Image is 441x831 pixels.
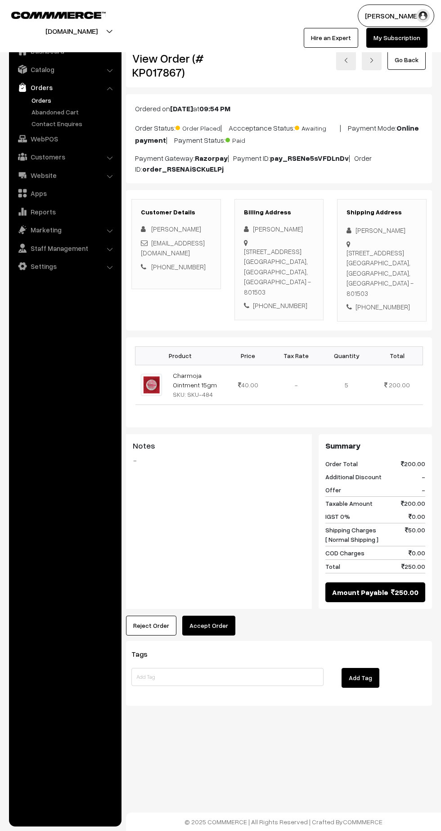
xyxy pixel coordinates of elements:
[141,239,205,257] a: [EMAIL_ADDRESS][DOMAIN_NAME]
[29,107,118,117] a: Abandoned Cart
[389,381,410,389] span: 200.00
[173,390,220,399] div: SKU: SKU-484
[343,58,349,63] img: left-arrow.png
[325,441,425,451] h3: Summary
[141,209,211,216] h3: Customer Details
[151,225,201,233] span: [PERSON_NAME]
[372,346,423,365] th: Total
[133,455,305,466] blockquote: -
[346,225,417,236] div: [PERSON_NAME]
[325,459,358,468] span: Order Total
[325,499,373,508] span: Taxable Amount
[244,209,315,216] h3: Billing Address
[401,562,425,571] span: 250.00
[131,668,324,686] input: Add Tag
[11,61,118,77] a: Catalog
[131,649,158,658] span: Tags
[369,58,374,63] img: right-arrow.png
[199,104,230,113] b: 09:54 PM
[11,222,118,238] a: Marketing
[325,525,378,544] span: Shipping Charges [ Normal Shipping ]
[126,616,176,636] button: Reject Order
[225,133,270,145] span: Paid
[133,441,305,451] h3: Notes
[422,485,425,495] span: -
[409,548,425,558] span: 0.00
[387,50,426,70] a: Go Back
[11,12,106,18] img: COMMMERCE
[135,103,423,114] p: Ordered on at
[358,5,434,27] button: [PERSON_NAME]
[271,365,321,404] td: -
[422,472,425,481] span: -
[321,346,372,365] th: Quantity
[325,485,341,495] span: Offer
[11,204,118,220] a: Reports
[244,224,315,234] div: [PERSON_NAME]
[142,164,224,173] b: order_RSENAiSCKuELPj
[11,185,118,201] a: Apps
[325,548,364,558] span: COD Charges
[135,121,423,145] p: Order Status: | Accceptance Status: | Payment Mode: | Payment Status:
[29,95,118,105] a: Orders
[11,131,118,147] a: WebPOS
[346,302,417,312] div: [PHONE_NUMBER]
[343,818,382,826] a: COMMMERCE
[325,562,340,571] span: Total
[238,381,258,389] span: 40.00
[11,167,118,183] a: Website
[409,512,425,521] span: 0.00
[325,512,350,521] span: IGST 0%
[391,587,418,598] span: 250.00
[244,246,315,297] div: [STREET_ADDRESS] [GEOGRAPHIC_DATA], [GEOGRAPHIC_DATA], [GEOGRAPHIC_DATA] - 801503
[151,263,206,271] a: [PHONE_NUMBER]
[195,154,228,163] b: Razorpay
[11,9,90,20] a: COMMMERCE
[170,104,193,113] b: [DATE]
[132,51,221,79] h2: View Order (# KP017867)
[401,459,425,468] span: 200.00
[271,346,321,365] th: Tax Rate
[346,248,417,299] div: [STREET_ADDRESS] [GEOGRAPHIC_DATA], [GEOGRAPHIC_DATA], [GEOGRAPHIC_DATA] - 801503
[29,119,118,128] a: Contact Enquires
[135,153,423,174] p: Payment Gateway: | Payment ID: | Order ID:
[244,300,315,311] div: [PHONE_NUMBER]
[304,28,358,48] a: Hire an Expert
[416,9,430,23] img: user
[270,154,349,163] b: pay_RSENe5sVFDLnDv
[295,121,340,133] span: Awaiting
[325,472,382,481] span: Additional Discount
[346,209,417,216] h3: Shipping Address
[405,525,425,544] span: 50.00
[11,79,118,95] a: Orders
[11,149,118,165] a: Customers
[345,381,348,389] span: 5
[173,372,217,389] a: Charmoja Ointment 15gm
[366,28,427,48] a: My Subscription
[126,813,441,831] footer: © 2025 COMMMERCE | All Rights Reserved | Crafted By
[14,20,129,42] button: [DOMAIN_NAME]
[332,587,388,598] span: Amount Payable
[11,258,118,274] a: Settings
[175,121,220,133] span: Order Placed
[141,374,162,396] img: CHARMOJA.jpg
[225,346,271,365] th: Price
[401,499,425,508] span: 200.00
[135,346,225,365] th: Product
[11,240,118,256] a: Staff Management
[342,668,379,688] button: Add Tag
[182,616,235,636] button: Accept Order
